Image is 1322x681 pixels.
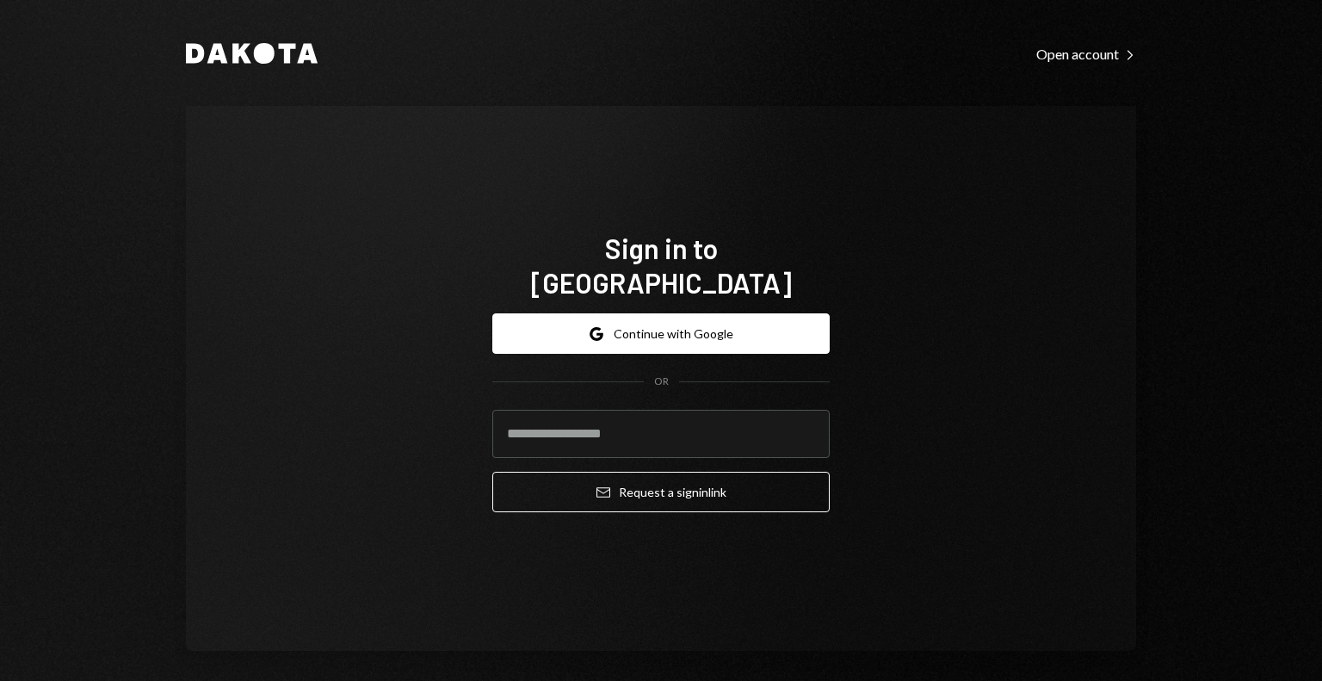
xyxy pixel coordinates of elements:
h1: Sign in to [GEOGRAPHIC_DATA] [492,231,830,300]
div: OR [654,375,669,389]
div: Open account [1036,46,1136,63]
button: Continue with Google [492,313,830,354]
a: Open account [1036,44,1136,63]
button: Request a signinlink [492,472,830,512]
